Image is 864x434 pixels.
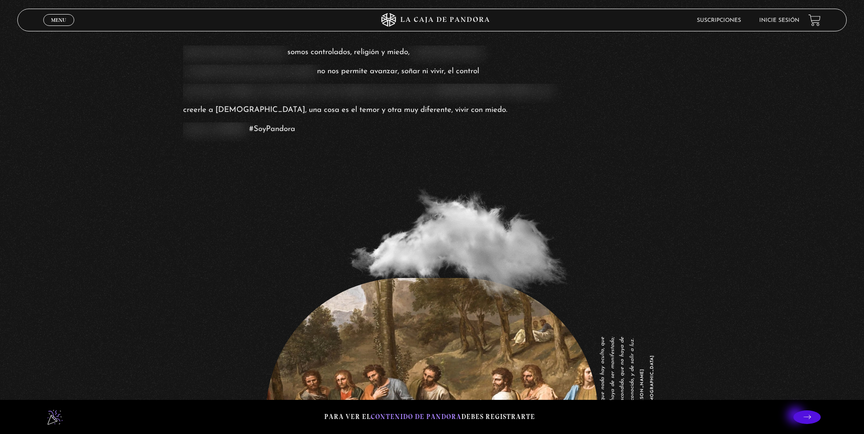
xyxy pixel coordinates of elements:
[412,45,482,60] span: cuál de ellas domina
[638,337,657,410] span: [PERSON_NAME][DEMOGRAPHIC_DATA]
[51,17,66,23] span: Menu
[808,14,821,26] a: View your shopping cart
[317,65,479,79] span: no nos permite avanzar, soñar ni vivir, el control
[183,45,285,60] span: Existen dos formas en las que
[759,18,799,23] a: Inicie sesión
[183,65,315,79] span: su vida? El control que ejerce el miedo
[598,337,657,410] p: Porque nada hay oculto, que no haya de ser manifestado; ni escondido, que no haya de ser conocido...
[183,103,507,117] span: creerle a [DEMOGRAPHIC_DATA], una cosa es el temor y otra muy diferente, vivir con miedo.
[371,413,461,421] span: contenido de Pandora
[249,122,295,136] span: #SoyPandora
[697,18,741,23] a: Suscripciones
[48,25,70,31] span: Cerrar
[183,84,552,98] span: que ejerce la religión no nos permite creer de verdad, una cosa es creer en [DEMOGRAPHIC_DATA] y ...
[287,45,409,60] span: somos controlados, religión y miedo,
[324,411,535,423] p: Para ver el debes registrarte
[183,122,247,136] span: Luchen y GANEN.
